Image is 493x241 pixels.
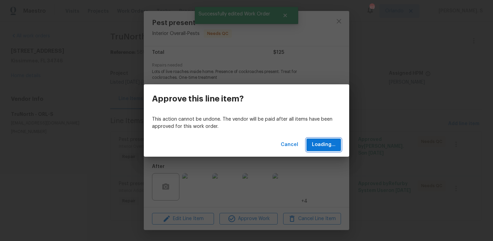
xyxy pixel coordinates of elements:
[281,141,298,149] span: Cancel
[152,94,244,104] h3: Approve this line item?
[306,138,341,151] button: Loading...
[152,116,341,130] p: This action cannot be undone. The vendor will be paid after all items have been approved for this...
[312,141,336,149] span: Loading...
[278,138,301,151] button: Cancel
